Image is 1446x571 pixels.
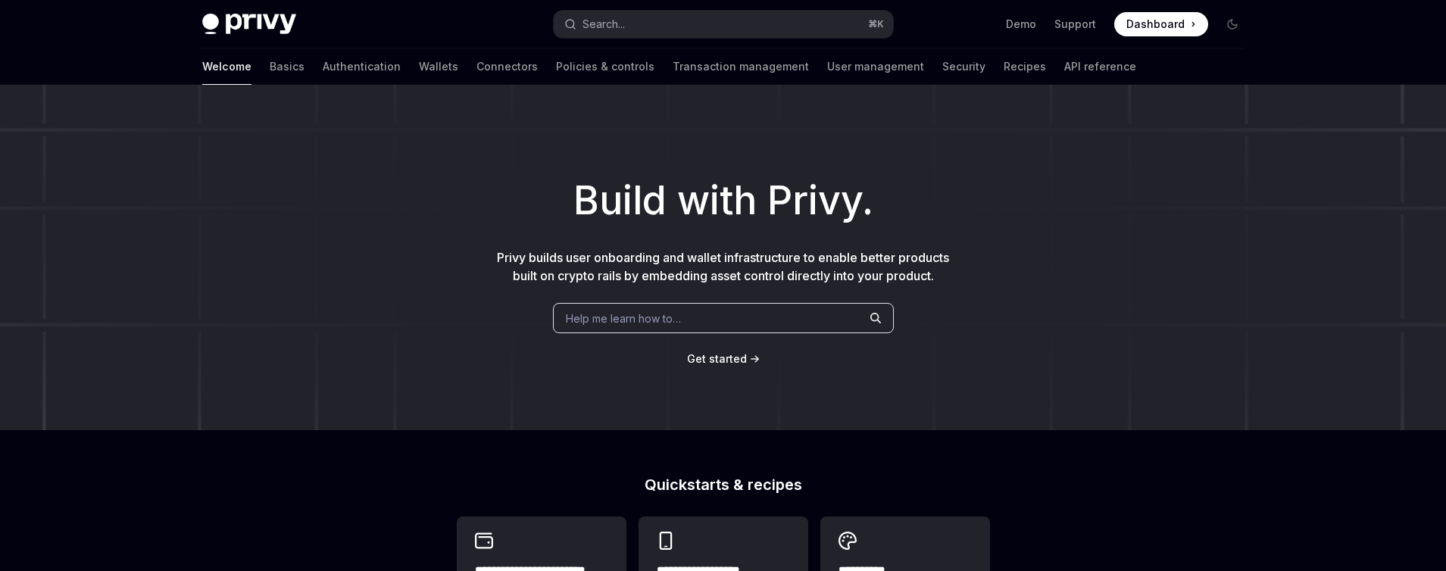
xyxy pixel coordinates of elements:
[1004,48,1046,85] a: Recipes
[202,14,296,35] img: dark logo
[554,11,893,38] button: Open search
[827,48,924,85] a: User management
[1064,48,1136,85] a: API reference
[1126,17,1185,32] span: Dashboard
[323,48,401,85] a: Authentication
[582,15,625,33] div: Search...
[270,48,305,85] a: Basics
[457,477,990,492] h2: Quickstarts & recipes
[556,48,654,85] a: Policies & controls
[942,48,985,85] a: Security
[1054,17,1096,32] a: Support
[673,48,809,85] a: Transaction management
[687,351,747,367] a: Get started
[497,250,949,283] span: Privy builds user onboarding and wallet infrastructure to enable better products built on crypto ...
[1114,12,1208,36] a: Dashboard
[687,352,747,365] span: Get started
[1220,12,1245,36] button: Toggle dark mode
[419,48,458,85] a: Wallets
[476,48,538,85] a: Connectors
[868,18,884,30] span: ⌘ K
[202,48,251,85] a: Welcome
[1006,17,1036,32] a: Demo
[566,310,681,326] span: Help me learn how to…
[24,171,1422,230] h1: Build with Privy.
